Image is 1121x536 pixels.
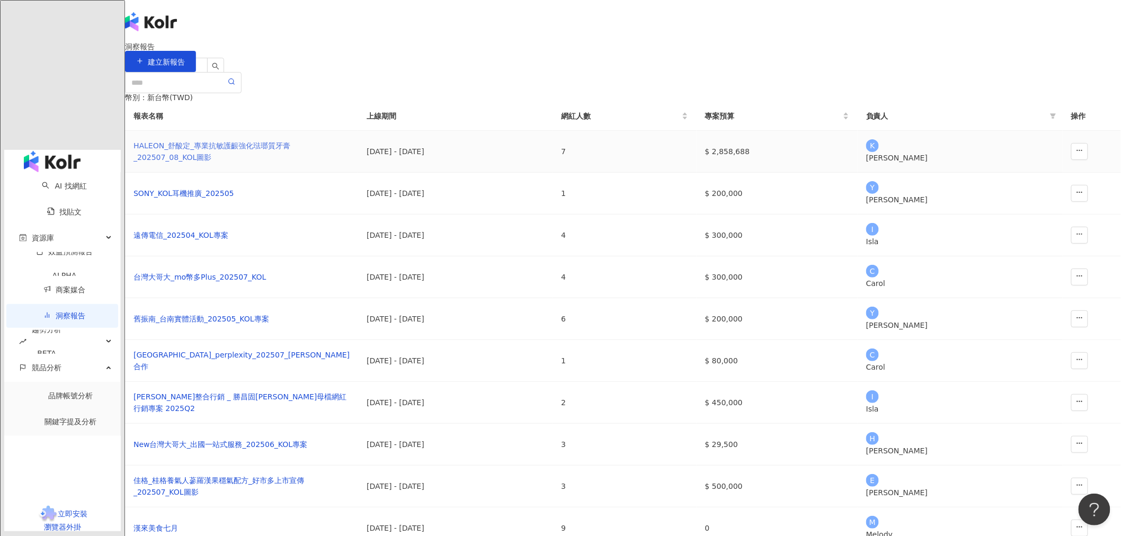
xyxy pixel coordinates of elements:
[44,510,88,531] span: 立即安裝 瀏覽器外掛
[1079,494,1110,525] iframe: Help Scout Beacon - Open
[358,102,553,131] th: 上線期間
[134,391,350,414] a: [PERSON_NAME]整合行銷 _ 勝昌固[PERSON_NAME]母檔網紅行銷專案 2025Q2
[125,12,177,31] img: logo
[866,319,1054,331] div: [PERSON_NAME]
[553,382,696,424] td: 2
[24,151,81,172] img: logo
[866,403,1054,415] div: Isla
[134,475,350,498] a: 佳格_桂格養氣人蔘羅漢果穩氣配方_好市多上市宣傳_202507_KOL圖影
[367,480,544,492] div: [DATE] - [DATE]
[134,313,350,325] a: 舊振南_台南實體活動_202505_KOL專案
[866,278,1054,289] div: Carol
[134,439,350,450] a: New台灣大哥大_出國一站式服務_202506_KOL專案
[697,298,858,340] td: $ 200,000
[1063,102,1121,131] th: 操作
[553,340,696,382] td: 1
[19,338,26,345] span: rise
[32,342,61,365] div: BETA
[866,487,1054,498] div: [PERSON_NAME]
[553,256,696,298] td: 4
[134,187,350,199] a: SONY_KOL耳機推廣_202505
[49,391,93,400] a: 品牌帳號分析
[553,131,696,173] td: 7
[367,146,544,157] div: [DATE] - [DATE]
[697,340,858,382] td: $ 80,000
[866,194,1054,206] div: [PERSON_NAME]
[866,236,1054,247] div: Isla
[38,506,58,523] img: chrome extension
[553,102,696,131] th: 網紅人數
[32,356,61,380] span: 競品分析
[42,182,86,190] a: searchAI 找網紅
[697,256,858,298] td: $ 300,000
[553,173,696,215] td: 1
[134,349,350,372] a: [GEOGRAPHIC_DATA]_perplexity_202507_[PERSON_NAME]合作
[367,522,544,534] div: [DATE] - [DATE]
[1050,113,1056,119] span: filter
[32,226,54,250] span: 資源庫
[367,271,544,283] div: [DATE] - [DATE]
[561,110,679,122] span: 網紅人數
[212,62,219,70] span: search
[125,93,1121,102] div: 幣別 ： 新台幣 ( TWD )
[125,102,358,131] th: 報表名稱
[19,247,110,288] a: 效益預測報告ALPHA
[870,475,875,486] span: E
[367,313,544,325] div: [DATE] - [DATE]
[697,382,858,424] td: $ 450,000
[866,110,1046,122] span: 負責人
[553,466,696,507] td: 3
[367,229,544,241] div: [DATE] - [DATE]
[367,397,544,408] div: [DATE] - [DATE]
[367,439,544,450] div: [DATE] - [DATE]
[367,355,544,367] div: [DATE] - [DATE]
[553,298,696,340] td: 6
[870,265,875,277] span: C
[705,110,841,122] span: 專案預算
[866,152,1054,164] div: [PERSON_NAME]
[47,208,82,216] a: 找貼文
[870,433,876,444] span: H
[134,229,350,241] a: 遠傳電信_202504_KOL專案
[134,271,350,283] a: 台灣大哥大_mo幣多Plus_202507_KOL
[871,391,874,403] span: I
[148,58,185,66] span: 建立新報告
[869,516,876,528] span: M
[553,215,696,256] td: 4
[43,285,86,294] a: 商案媒合
[866,361,1054,373] div: Carol
[697,215,858,256] td: $ 300,000
[4,506,121,531] a: chrome extension立即安裝 瀏覽器外掛
[866,445,1054,457] div: [PERSON_NAME]
[871,224,874,235] span: I
[697,466,858,507] td: $ 500,000
[553,424,696,466] td: 3
[870,182,875,193] span: Y
[134,140,350,163] a: HALEON_舒酸定_專業抗敏護齦強化琺瑯質牙膏_202507_08_KOL圖影
[367,187,544,199] div: [DATE] - [DATE]
[134,522,350,534] a: 漢來美食七月
[870,140,875,151] span: K
[125,42,1121,51] div: 洞察報告
[45,417,97,426] a: 關鍵字提及分析
[697,424,858,466] td: $ 29,500
[870,307,875,319] span: Y
[43,311,86,320] a: 洞察報告
[125,51,196,72] button: 建立新報告
[870,349,875,361] span: C
[697,173,858,215] td: $ 200,000
[32,318,61,365] span: 趨勢分析
[697,131,858,173] td: $ 2,858,688
[1048,108,1058,124] span: filter
[697,102,858,131] th: 專案預算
